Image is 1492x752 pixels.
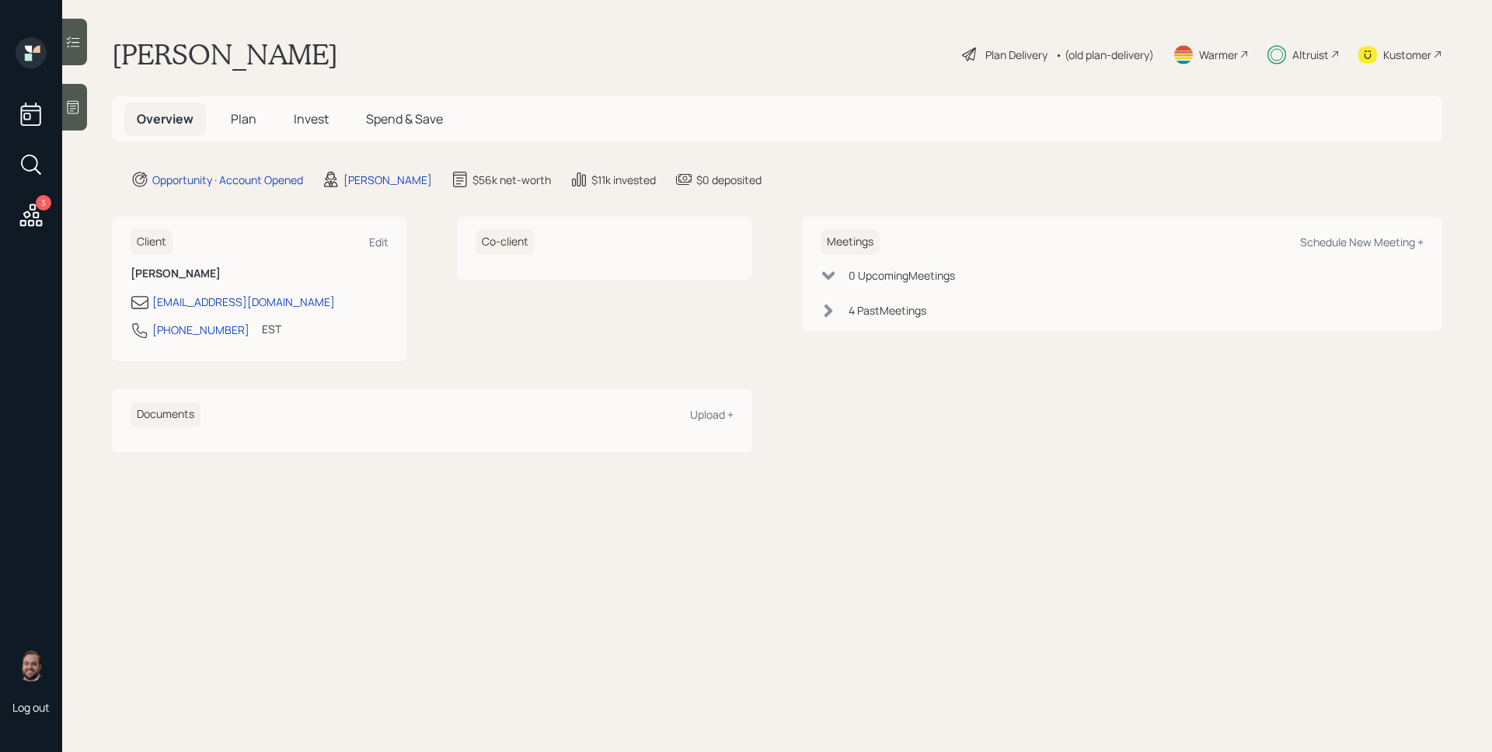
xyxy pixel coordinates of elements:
div: • (old plan-delivery) [1055,47,1154,63]
div: Log out [12,700,50,715]
div: EST [262,321,281,337]
h6: Documents [131,402,200,427]
div: [PERSON_NAME] [343,172,432,188]
div: 4 Past Meeting s [849,302,926,319]
div: Upload + [690,407,734,422]
h6: Co-client [476,229,535,255]
h6: Meetings [821,229,880,255]
div: Warmer [1199,47,1238,63]
div: Edit [369,235,389,249]
span: Invest [294,110,329,127]
h1: [PERSON_NAME] [112,37,338,71]
div: Altruist [1292,47,1329,63]
div: Schedule New Meeting + [1300,235,1424,249]
div: Opportunity · Account Opened [152,172,303,188]
div: $11k invested [591,172,656,188]
img: james-distasi-headshot.png [16,650,47,681]
h6: [PERSON_NAME] [131,267,389,280]
div: 3 [36,195,51,211]
div: [PHONE_NUMBER] [152,322,249,338]
div: Plan Delivery [985,47,1048,63]
span: Overview [137,110,193,127]
span: Plan [231,110,256,127]
div: $0 deposited [696,172,762,188]
div: $56k net-worth [472,172,551,188]
div: 0 Upcoming Meeting s [849,267,955,284]
div: Kustomer [1383,47,1431,63]
h6: Client [131,229,173,255]
div: [EMAIL_ADDRESS][DOMAIN_NAME] [152,294,335,310]
span: Spend & Save [366,110,443,127]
